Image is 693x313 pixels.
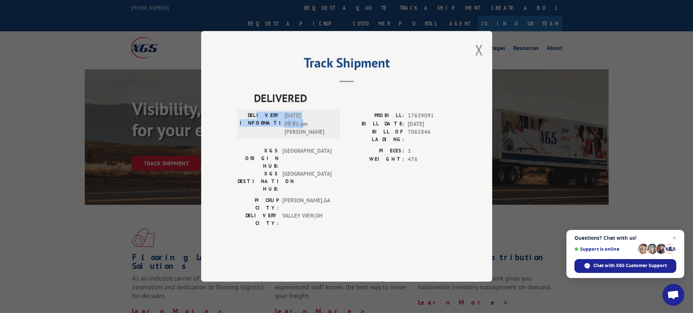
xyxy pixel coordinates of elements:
label: PIECES: [347,147,404,156]
span: [GEOGRAPHIC_DATA] [282,170,331,193]
label: PROBILL: [347,112,404,120]
span: 7063846 [408,128,456,144]
div: Open chat [662,284,684,306]
label: WEIGHT: [347,155,404,164]
span: DELIVERED [254,90,456,106]
label: BILL OF LADING: [347,128,404,144]
button: Close modal [475,40,483,59]
label: PICKUP CITY: [238,197,279,212]
span: Questions? Chat with us! [574,235,676,241]
span: [DATE] 03:51 pm [PERSON_NAME] [284,112,334,137]
span: [DATE] [408,120,456,128]
span: Close chat [670,234,679,242]
span: [GEOGRAPHIC_DATA] [282,147,331,170]
span: 17639091 [408,112,456,120]
span: Chat with XGS Customer Support [593,262,667,269]
label: BILL DATE: [347,120,404,128]
span: 476 [408,155,456,164]
h2: Track Shipment [238,58,456,71]
label: DELIVERY INFORMATION: [240,112,281,137]
span: VALLEY VIEW , OH [282,212,331,227]
label: XGS DESTINATION HUB: [238,170,279,193]
span: Support is online [574,246,636,252]
span: 1 [408,147,456,156]
label: DELIVERY CITY: [238,212,279,227]
span: [PERSON_NAME] , GA [282,197,331,212]
div: Chat with XGS Customer Support [574,259,676,273]
label: XGS ORIGIN HUB: [238,147,279,170]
